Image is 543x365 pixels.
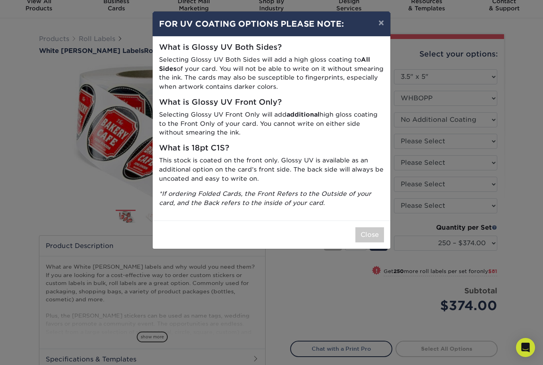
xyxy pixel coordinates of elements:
[159,56,370,72] strong: All Sides
[372,12,390,34] button: ×
[159,55,384,92] p: Selecting Glossy UV Both Sides will add a high gloss coating to of your card. You will not be abl...
[159,98,384,107] h5: What is Glossy UV Front Only?
[516,338,535,357] div: Open Intercom Messenger
[287,111,320,118] strong: additional
[159,43,384,52] h5: What is Glossy UV Both Sides?
[355,227,384,242] button: Close
[159,18,384,30] h4: FOR UV COATING OPTIONS PLEASE NOTE:
[159,144,384,153] h5: What is 18pt C1S?
[159,110,384,137] p: Selecting Glossy UV Front Only will add high gloss coating to the Front Only of your card. You ca...
[159,190,371,207] i: *If ordering Folded Cards, the Front Refers to the Outside of your card, and the Back refers to t...
[159,156,384,183] p: This stock is coated on the front only. Glossy UV is available as an additional option on the car...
